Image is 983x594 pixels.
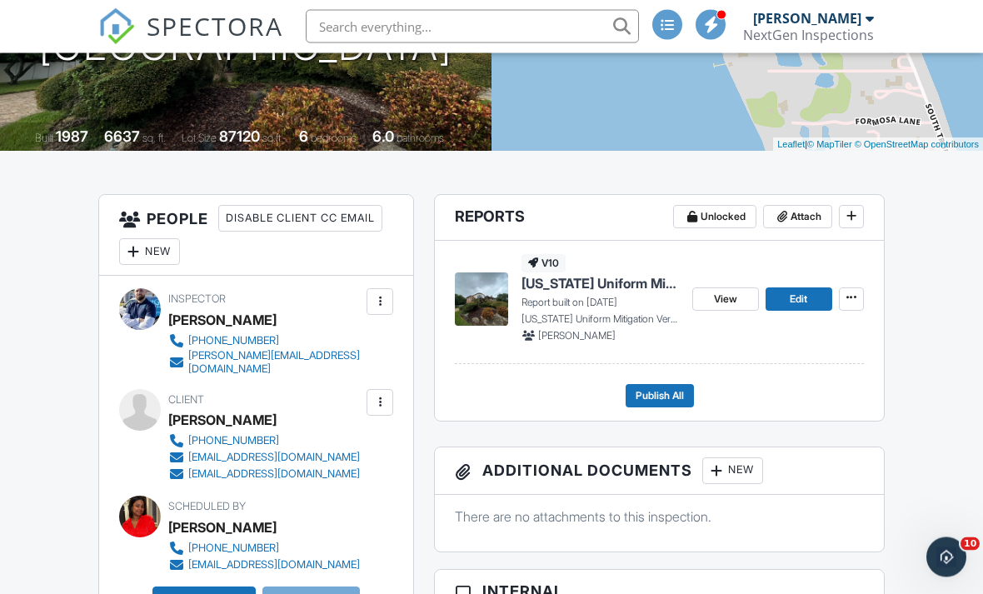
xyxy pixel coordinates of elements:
div: [PHONE_NUMBER] [188,542,279,556]
a: [PERSON_NAME][EMAIL_ADDRESS][DOMAIN_NAME] [168,350,362,377]
span: sq.ft. [262,132,283,145]
span: bedrooms [311,132,357,145]
span: sq. ft. [142,132,166,145]
div: [PERSON_NAME] [168,516,277,541]
div: NextGen Inspections [743,27,874,43]
a: © OpenStreetMap contributors [855,140,979,150]
iframe: Intercom live chat [926,537,966,577]
h3: Additional Documents [435,448,884,496]
span: Client [168,394,204,407]
span: bathrooms [397,132,444,145]
div: [PERSON_NAME] [753,10,861,27]
a: [PHONE_NUMBER] [168,541,360,557]
div: 6.0 [372,128,394,146]
div: [EMAIL_ADDRESS][DOMAIN_NAME] [188,468,360,482]
span: Scheduled By [168,501,246,513]
span: Built [35,132,53,145]
div: [EMAIL_ADDRESS][DOMAIN_NAME] [188,559,360,572]
div: New [119,239,180,266]
div: Disable Client CC Email [218,206,382,232]
a: [PHONE_NUMBER] [168,433,360,450]
div: 6 [299,128,308,146]
div: New [702,458,763,485]
span: SPECTORA [147,8,283,43]
span: 10 [961,537,980,551]
h3: People [99,196,413,277]
a: [EMAIL_ADDRESS][DOMAIN_NAME] [168,557,360,574]
a: © MapTiler [807,140,852,150]
span: Inspector [168,293,226,306]
div: [PERSON_NAME] [168,408,277,433]
a: [EMAIL_ADDRESS][DOMAIN_NAME] [168,467,360,483]
a: [PHONE_NUMBER] [168,333,362,350]
div: [PERSON_NAME] [168,308,277,333]
img: The Best Home Inspection Software - Spectora [98,8,135,45]
div: [EMAIL_ADDRESS][DOMAIN_NAME] [188,452,360,465]
a: Leaflet [777,140,805,150]
div: [PERSON_NAME][EMAIL_ADDRESS][DOMAIN_NAME] [188,350,362,377]
div: 87120 [219,128,260,146]
div: [PHONE_NUMBER] [188,435,279,448]
div: | [773,138,983,152]
span: Lot Size [182,132,217,145]
p: There are no attachments to this inspection. [455,508,864,527]
input: Search everything... [306,10,639,43]
div: 1987 [56,128,88,146]
a: SPECTORA [98,22,283,57]
a: [EMAIL_ADDRESS][DOMAIN_NAME] [168,450,360,467]
div: [PHONE_NUMBER] [188,335,279,348]
div: 6637 [104,128,140,146]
